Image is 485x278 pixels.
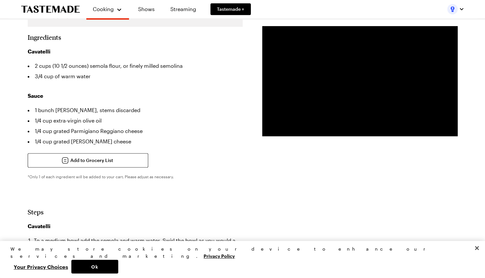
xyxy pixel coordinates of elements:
[470,241,484,255] button: Close
[10,245,469,260] div: We may store cookies on your device to enhance our services and marketing.
[10,245,469,273] div: Privacy
[10,260,71,273] button: Your Privacy Choices
[204,253,235,259] a: More information about your privacy, opens in a new tab
[71,260,118,273] button: Ok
